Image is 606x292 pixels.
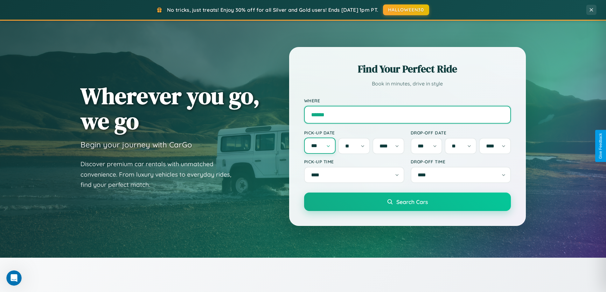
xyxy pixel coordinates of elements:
[304,130,404,135] label: Pick-up Date
[6,270,22,286] iframe: Intercom live chat
[167,7,378,13] span: No tricks, just treats! Enjoy 30% off for all Silver and Gold users! Ends [DATE] 1pm PT.
[598,133,603,159] div: Give Feedback
[396,198,428,205] span: Search Cars
[80,159,240,190] p: Discover premium car rentals with unmatched convenience. From luxury vehicles to everyday rides, ...
[80,83,260,133] h1: Wherever you go, we go
[304,62,511,76] h2: Find Your Perfect Ride
[304,159,404,164] label: Pick-up Time
[411,159,511,164] label: Drop-off Time
[304,79,511,88] p: Book in minutes, drive in style
[304,193,511,211] button: Search Cars
[80,140,192,149] h3: Begin your journey with CarGo
[304,98,511,103] label: Where
[383,4,429,15] button: HALLOWEEN30
[411,130,511,135] label: Drop-off Date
